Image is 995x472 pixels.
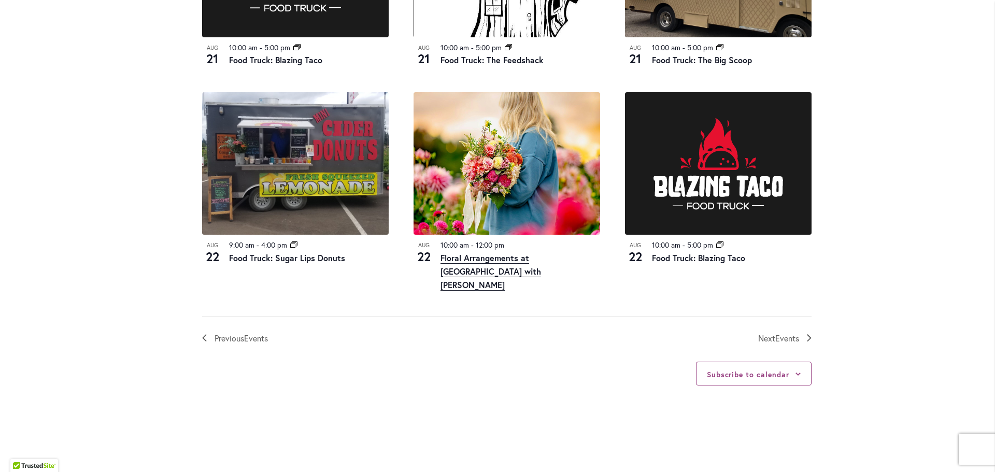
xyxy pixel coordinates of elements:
span: 22 [202,248,223,265]
span: 21 [414,50,434,67]
time: 10:00 am [440,42,469,52]
time: 10:00 am [652,42,680,52]
a: Next Events [758,332,812,345]
span: 21 [625,50,646,67]
span: Aug [414,44,434,52]
span: - [683,42,685,52]
time: 10:00 am [229,42,258,52]
img: Food Truck: Sugar Lips Apple Cider Donuts [202,92,389,235]
span: - [471,42,474,52]
a: Food Truck: Blazing Taco [652,252,745,263]
span: Aug [414,241,434,250]
span: Aug [625,44,646,52]
span: Aug [625,241,646,250]
span: Events [244,333,268,344]
img: Blazing Taco Food Truck [625,92,812,235]
button: Subscribe to calendar [707,369,789,379]
a: Previous Events [202,332,268,345]
span: Events [775,333,799,344]
span: Next [758,332,799,345]
time: 4:00 pm [261,240,287,250]
time: 9:00 am [229,240,254,250]
a: Floral Arrangements at [GEOGRAPHIC_DATA] with [PERSON_NAME] [440,252,541,291]
time: 10:00 am [440,240,469,250]
span: - [257,240,259,250]
a: Food Truck: The Feedshack [440,54,544,65]
span: 22 [625,248,646,265]
time: 10:00 am [652,240,680,250]
time: 5:00 pm [687,240,713,250]
time: 12:00 pm [476,240,504,250]
a: Food Truck: Sugar Lips Donuts [229,252,345,263]
iframe: Launch Accessibility Center [8,435,37,464]
span: Previous [215,332,268,345]
span: Aug [202,44,223,52]
time: 5:00 pm [476,42,502,52]
span: - [683,240,685,250]
time: 5:00 pm [264,42,290,52]
span: - [471,240,474,250]
span: - [260,42,262,52]
a: Food Truck: Blazing Taco [229,54,322,65]
a: Food Truck: The Big Scoop [652,54,752,65]
span: 22 [414,248,434,265]
img: 8d3a645049150f2348711eb225d4dedd [414,92,600,235]
span: 21 [202,50,223,67]
span: Aug [202,241,223,250]
time: 5:00 pm [687,42,713,52]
